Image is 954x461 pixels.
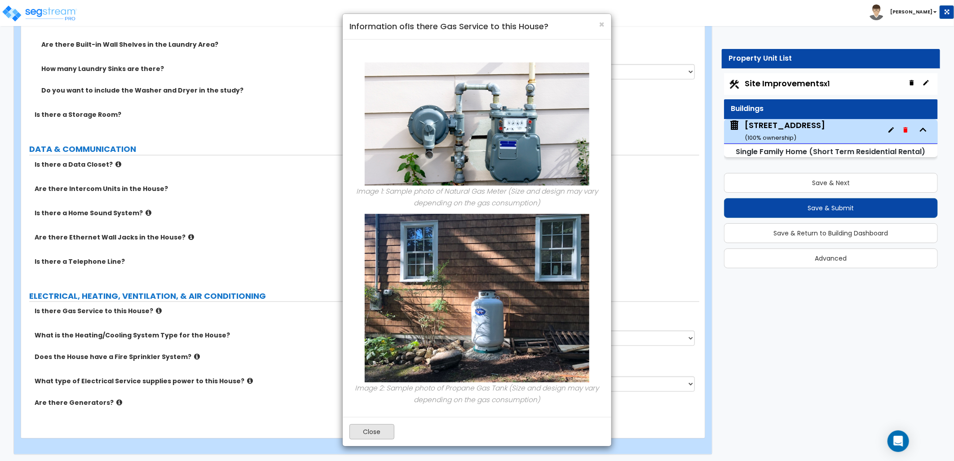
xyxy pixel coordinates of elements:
span: × [599,18,605,31]
button: Close [599,20,605,29]
i: Image 1: Sample photo of Natural Gas Meter (Size and design may vary depending on the gas consump... [356,186,598,208]
div: Open Intercom Messenger [888,430,909,452]
h4: Information of Is there Gas Service to this House? [349,21,605,32]
img: gas_tank.png [365,213,589,382]
i: Image 2: Sample photo of Propane Gas Tank (Size and design may vary depending on the gas consumpt... [355,383,599,404]
button: Close [349,424,394,439]
img: gas_meter.png [365,62,589,186]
